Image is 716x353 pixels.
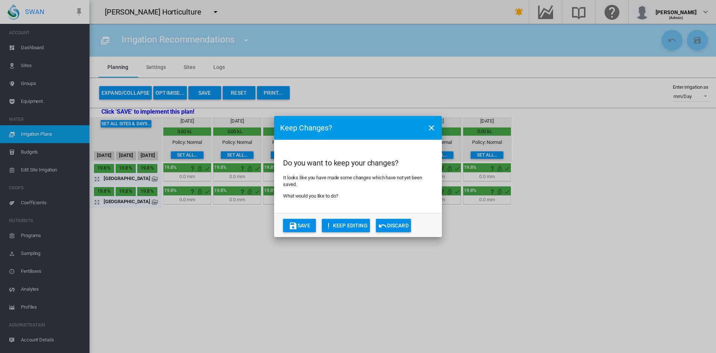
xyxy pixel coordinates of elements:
[283,219,316,232] button: icon-content-saveSave
[283,174,433,188] p: It looks like you have made some changes which have not yet been saved.
[289,221,298,230] md-icon: icon-content-save
[283,158,433,168] h2: Do you want to keep your changes?
[378,221,387,230] md-icon: icon-undo
[280,123,332,133] h3: Keep Changes?
[376,219,411,232] button: icon-undoDiscard
[427,123,436,132] md-icon: icon-close
[324,221,333,230] md-icon: icon-exclamation
[283,193,433,199] p: What would you like to do?
[322,219,370,232] button: icon-exclamationKEEP EDITING
[274,116,442,237] md-dialog: Do you ...
[424,120,439,135] button: icon-close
